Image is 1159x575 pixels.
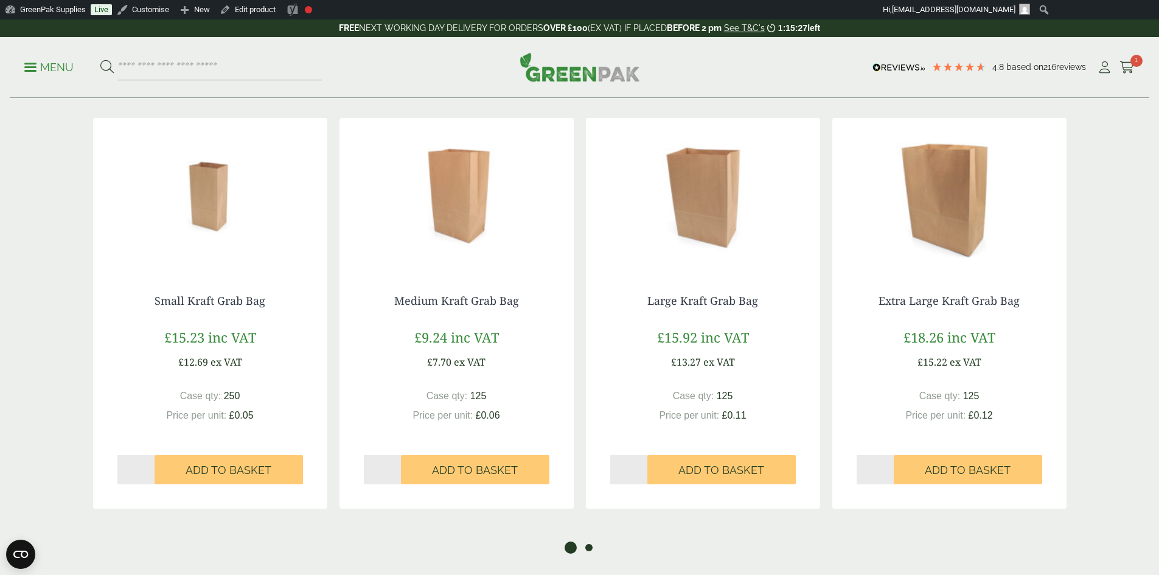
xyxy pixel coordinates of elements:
[427,355,451,369] bdi: 7.70
[180,391,221,401] span: Case qty:
[667,23,722,33] strong: BEFORE 2 pm
[1130,55,1143,67] span: 1
[586,118,820,270] img: 3330042 Large Kraft Grab Bag V1
[583,542,595,554] button: 2 of 2
[722,410,747,420] bdi: 0.11
[476,410,481,420] span: £
[657,328,697,346] bdi: 15.92
[903,328,911,346] span: £
[872,63,925,72] img: REVIEWS.io
[1097,61,1112,74] i: My Account
[832,118,1067,270] img: 3330043 Extra Large Kraft Grab Bag V1
[950,355,981,369] span: ex VAT
[565,542,577,554] button: 1 of 2
[919,391,961,401] span: Case qty:
[892,5,1015,14] span: [EMAIL_ADDRESS][DOMAIN_NAME]
[722,410,728,420] span: £
[671,355,701,369] bdi: 13.27
[807,23,820,33] span: left
[414,328,422,346] span: £
[394,293,519,308] a: Medium Kraft Grab Bag
[414,328,447,346] bdi: 9.24
[211,355,242,369] span: ex VAT
[229,410,235,420] span: £
[186,464,271,477] span: Add to Basket
[208,328,256,346] span: inc VAT
[724,23,765,33] a: See T&C's
[454,355,486,369] span: ex VAT
[969,410,974,420] span: £
[412,410,473,420] span: Price per unit:
[1043,62,1056,72] span: 216
[178,355,184,369] span: £
[543,23,588,33] strong: OVER £100
[6,540,35,569] button: Open CMP widget
[894,455,1042,484] button: Add to Basket
[671,355,677,369] span: £
[701,328,749,346] span: inc VAT
[879,293,1020,308] a: Extra Large Kraft Grab Bag
[925,464,1011,477] span: Add to Basket
[451,328,499,346] span: inc VAT
[905,410,966,420] span: Price per unit:
[229,410,254,420] bdi: 0.05
[992,62,1006,72] span: 4.8
[657,328,664,346] span: £
[164,328,172,346] span: £
[969,410,993,420] bdi: 0.12
[1056,62,1086,72] span: reviews
[717,391,733,401] span: 125
[468,78,605,99] h3: Related Products
[224,391,240,401] span: 250
[1119,58,1135,77] a: 1
[24,60,74,75] p: Menu
[703,355,735,369] span: ex VAT
[647,455,796,484] button: Add to Basket
[470,391,487,401] span: 125
[427,355,433,369] span: £
[166,410,226,420] span: Price per unit:
[432,464,518,477] span: Add to Basket
[647,293,758,308] a: Large Kraft Grab Bag
[155,293,265,308] a: Small Kraft Grab Bag
[164,328,204,346] bdi: 15.23
[305,6,312,13] div: Focus keyphrase not set
[93,118,327,270] img: 3330040 Small Kraft Grab Bag V1
[673,391,714,401] span: Case qty:
[659,410,719,420] span: Price per unit:
[24,60,74,72] a: Menu
[339,118,574,270] img: 3330041 Medium Kraft Grab Bag V1
[917,355,923,369] span: £
[520,52,640,82] img: GreenPak Supplies
[155,455,303,484] button: Add to Basket
[426,391,468,401] span: Case qty:
[778,23,807,33] span: 1:15:27
[339,23,359,33] strong: FREE
[91,4,112,15] a: Live
[678,464,764,477] span: Add to Basket
[931,61,986,72] div: 4.79 Stars
[917,355,947,369] bdi: 15.22
[903,328,944,346] bdi: 18.26
[178,355,208,369] bdi: 12.69
[401,455,549,484] button: Add to Basket
[947,328,995,346] span: inc VAT
[476,410,500,420] bdi: 0.06
[1006,62,1043,72] span: Based on
[963,391,980,401] span: 125
[1119,61,1135,74] i: Cart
